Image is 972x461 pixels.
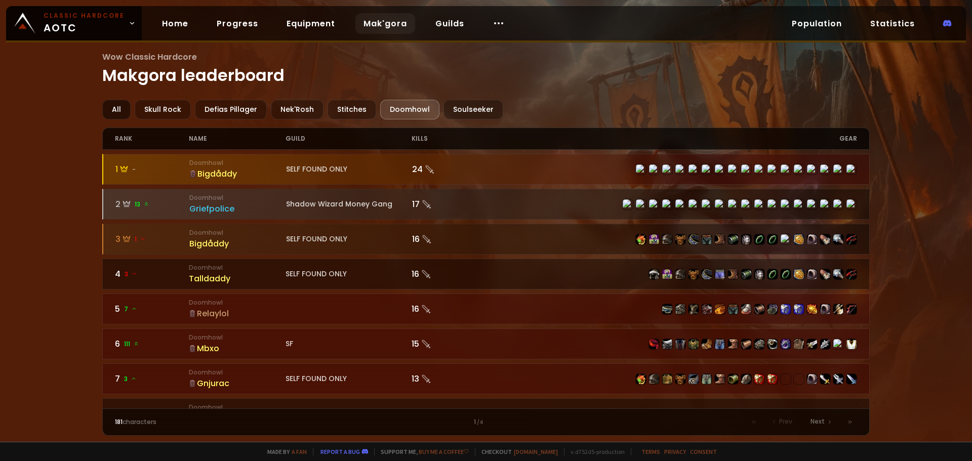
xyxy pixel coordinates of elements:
[475,448,558,455] span: Checkout
[189,263,286,272] small: Doomhowl
[820,374,830,384] img: item-1493
[124,374,137,384] span: 3
[189,403,286,412] small: Doomhowl
[115,163,190,176] div: 1
[662,339,672,349] img: item-10657
[115,407,189,420] div: 8
[754,339,764,349] img: item-5299
[102,51,870,63] span: Wow Classic Hardcore
[688,234,699,244] img: item-13117
[820,234,830,244] img: item-7736
[412,303,486,315] div: 16
[412,163,487,176] div: 24
[189,167,286,180] div: Bigdåddy
[807,374,817,384] img: item-2059
[641,448,660,455] a: Terms
[833,234,843,244] img: item-1207
[833,304,843,314] img: item-1318
[286,269,412,279] div: SELF FOUND ONLY
[862,13,923,34] a: Statistics
[514,448,558,455] a: [DOMAIN_NAME]
[135,235,146,244] span: 1
[115,417,123,426] span: 181
[675,234,685,244] img: item-4119
[741,374,751,384] img: item-3058
[767,339,778,349] img: item-5351
[189,333,286,342] small: Doomhowl
[675,374,685,384] img: item-2041
[728,339,738,349] img: item-6335
[807,304,817,314] img: item-209619
[784,13,850,34] a: Population
[189,272,286,285] div: Talldaddy
[115,372,189,385] div: 7
[779,417,792,426] span: Prev
[794,269,804,279] img: item-209612
[189,237,286,250] div: Bigdåddy
[115,233,190,245] div: 3
[286,373,412,384] div: SELF FOUND ONLY
[728,234,738,244] img: item-9428
[846,374,857,384] img: item-2946
[767,374,778,384] img: item-5001
[702,234,712,244] img: item-15157
[286,339,412,349] div: SF
[702,304,712,314] img: item-6627
[649,374,659,384] img: item-9807
[846,304,857,314] img: item-8183
[807,339,817,349] img: item-16886
[702,269,712,279] img: item-13117
[811,417,825,426] span: Next
[102,189,870,220] a: 213 DoomhowlGriefpoliceShadow Wizard Money Gang17 item-10504item-7722item-9912item-4335item-10762...
[649,269,659,279] img: item-7413
[690,448,717,455] a: Consent
[846,269,857,279] img: item-4087
[728,374,738,384] img: item-6602
[189,193,286,202] small: Doomhowl
[124,340,139,349] span: 111
[412,372,486,385] div: 13
[412,338,486,350] div: 15
[846,339,857,349] img: item-5976
[820,269,830,279] img: item-7736
[102,51,870,88] h1: Makgora leaderboard
[374,448,469,455] span: Support me,
[741,234,751,244] img: item-18238
[846,234,857,244] img: item-4087
[261,448,307,455] span: Made by
[427,13,472,34] a: Guilds
[286,199,412,209] div: Shadow Wizard Money Gang
[820,304,830,314] img: item-2059
[675,304,685,314] img: item-6597
[412,233,487,245] div: 16
[741,269,751,279] img: item-9428
[102,328,870,359] a: 6111 DoomhowlMbxoSF15 item-7997item-10657item-2105item-10399item-5355item-10410item-6335item-4794...
[715,339,725,349] img: item-10410
[662,269,672,279] img: item-13088
[636,234,646,244] img: item-10588
[44,11,125,35] span: AOTC
[271,100,323,119] div: Nek'Rosh
[189,202,286,215] div: Griefpolice
[728,269,738,279] img: item-9885
[807,269,817,279] img: item-13121
[328,100,376,119] div: Stitches
[833,374,843,384] img: item-935
[833,269,843,279] img: item-1207
[102,398,870,429] a: 82DoomhowlCalvanterHeart and Solo11 item-4368item-3324item-5110item-9788item-10410item-5320item-3...
[675,339,685,349] img: item-2105
[807,234,817,244] img: item-13121
[44,11,125,20] small: Classic Hardcore
[767,234,778,244] img: item-12011
[781,304,791,314] img: item-11995
[286,234,412,244] div: SELF FOUND ONLY
[675,269,685,279] img: item-9894
[636,374,646,384] img: item-10588
[412,268,486,280] div: 16
[355,13,415,34] a: Mak'gora
[649,234,659,244] img: item-13088
[115,268,189,280] div: 4
[767,269,778,279] img: item-12011
[412,407,486,420] div: 11
[419,448,469,455] a: Buy me a coffee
